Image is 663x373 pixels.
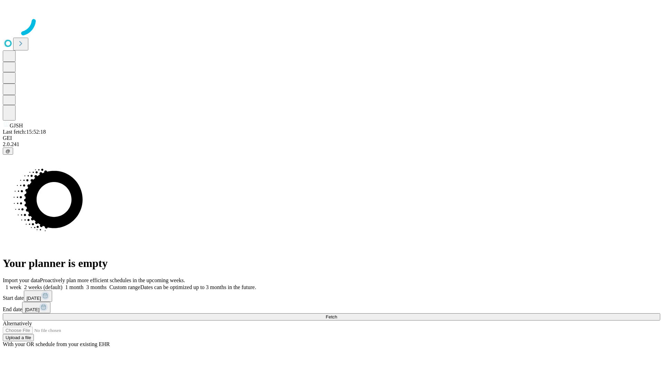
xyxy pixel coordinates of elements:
[3,341,110,347] span: With your OR schedule from your existing EHR
[3,129,46,135] span: Last fetch: 15:52:18
[40,277,185,283] span: Proactively plan more efficient schedules in the upcoming weeks.
[3,147,13,155] button: @
[86,284,107,290] span: 3 months
[6,149,10,154] span: @
[3,334,34,341] button: Upload a file
[3,135,660,141] div: GEI
[65,284,84,290] span: 1 month
[22,302,50,313] button: [DATE]
[3,313,660,321] button: Fetch
[109,284,140,290] span: Custom range
[326,314,337,319] span: Fetch
[3,257,660,270] h1: Your planner is empty
[6,284,21,290] span: 1 week
[3,277,40,283] span: Import your data
[140,284,256,290] span: Dates can be optimized up to 3 months in the future.
[3,141,660,147] div: 2.0.241
[24,284,63,290] span: 2 weeks (default)
[24,290,52,302] button: [DATE]
[25,307,39,312] span: [DATE]
[3,290,660,302] div: Start date
[27,296,41,301] span: [DATE]
[3,321,32,326] span: Alternatively
[10,123,23,128] span: GJSH
[3,302,660,313] div: End date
